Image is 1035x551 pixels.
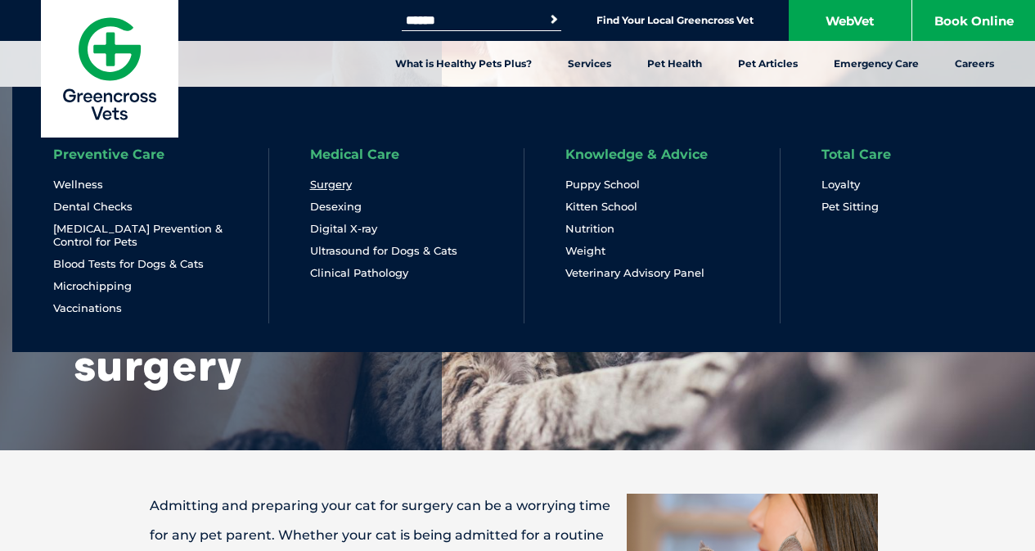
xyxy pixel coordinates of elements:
[53,301,122,315] a: Vaccinations
[53,178,103,192] a: Wellness
[565,200,637,214] a: Kitten School
[310,178,352,192] a: Surgery
[53,222,227,249] a: [MEDICAL_DATA] Prevention & Control for Pets
[377,41,550,87] a: What is Healthy Pets Plus?
[53,200,133,214] a: Dental Checks
[74,242,401,389] h1: Preparing your cat for surgery
[310,148,399,161] a: Medical Care
[629,41,720,87] a: Pet Health
[310,200,362,214] a: Desexing
[720,41,816,87] a: Pet Articles
[550,41,629,87] a: Services
[937,41,1012,87] a: Careers
[53,279,132,293] a: Microchipping
[565,266,704,280] a: Veterinary Advisory Panel
[310,222,377,236] a: Digital X-ray
[53,148,164,161] a: Preventive Care
[821,178,860,192] a: Loyalty
[546,11,562,28] button: Search
[53,257,204,271] a: Blood Tests for Dogs & Cats
[310,244,457,258] a: Ultrasound for Dogs & Cats
[816,41,937,87] a: Emergency Care
[565,178,640,192] a: Puppy School
[565,148,708,161] a: Knowledge & Advice
[821,148,891,161] a: Total Care
[310,266,408,280] a: Clinical Pathology
[596,14,754,27] a: Find Your Local Greencross Vet
[565,222,614,236] a: Nutrition
[821,200,879,214] a: Pet Sitting
[565,244,605,258] a: Weight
